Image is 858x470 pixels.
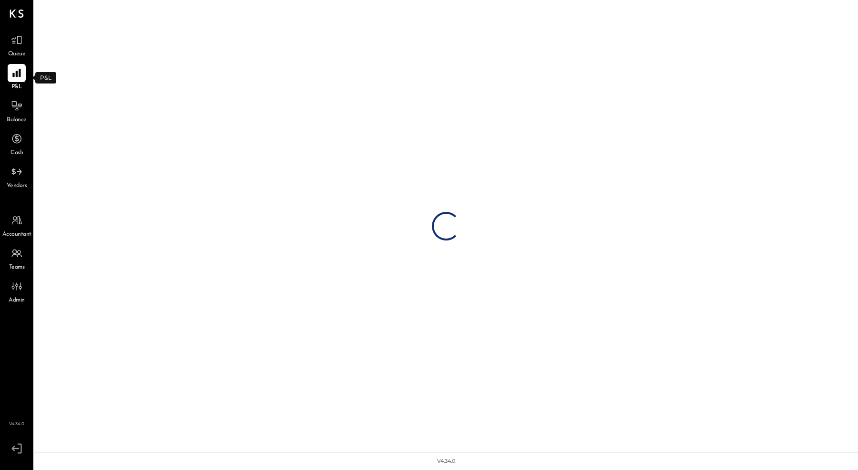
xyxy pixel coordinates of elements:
[0,31,33,59] a: Queue
[9,296,25,305] span: Admin
[0,163,33,190] a: Vendors
[0,277,33,305] a: Admin
[35,72,56,84] div: P&L
[11,83,22,92] span: P&L
[10,149,23,157] span: Cash
[0,64,33,92] a: P&L
[0,130,33,157] a: Cash
[437,458,455,465] div: v 4.34.0
[7,182,27,190] span: Vendors
[0,97,33,125] a: Balance
[0,211,33,239] a: Accountant
[8,50,26,59] span: Queue
[9,263,25,272] span: Teams
[0,244,33,272] a: Teams
[7,116,27,125] span: Balance
[2,230,31,239] span: Accountant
